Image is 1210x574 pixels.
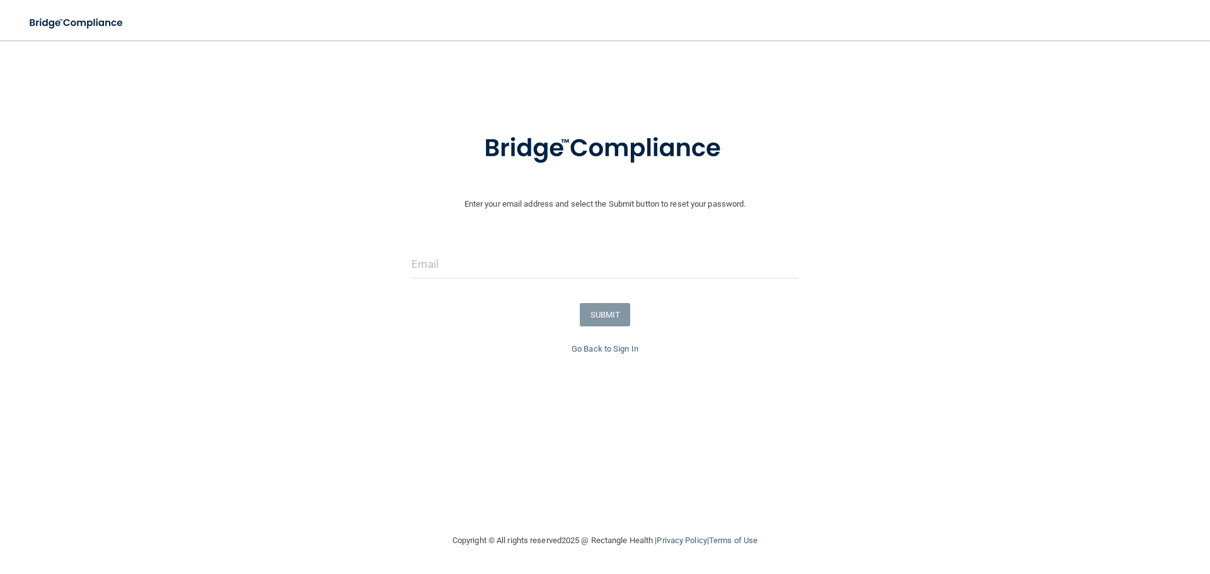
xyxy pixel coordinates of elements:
[572,344,638,353] a: Go Back to Sign In
[375,520,835,561] div: Copyright © All rights reserved 2025 @ Rectangle Health | |
[458,116,752,181] img: bridge_compliance_login_screen.278c3ca4.svg
[1147,487,1195,535] iframe: Drift Widget Chat Controller
[412,250,798,278] input: Email
[657,536,706,545] a: Privacy Policy
[709,536,758,545] a: Terms of Use
[580,303,631,326] button: SUBMIT
[19,10,135,36] img: bridge_compliance_login_screen.278c3ca4.svg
